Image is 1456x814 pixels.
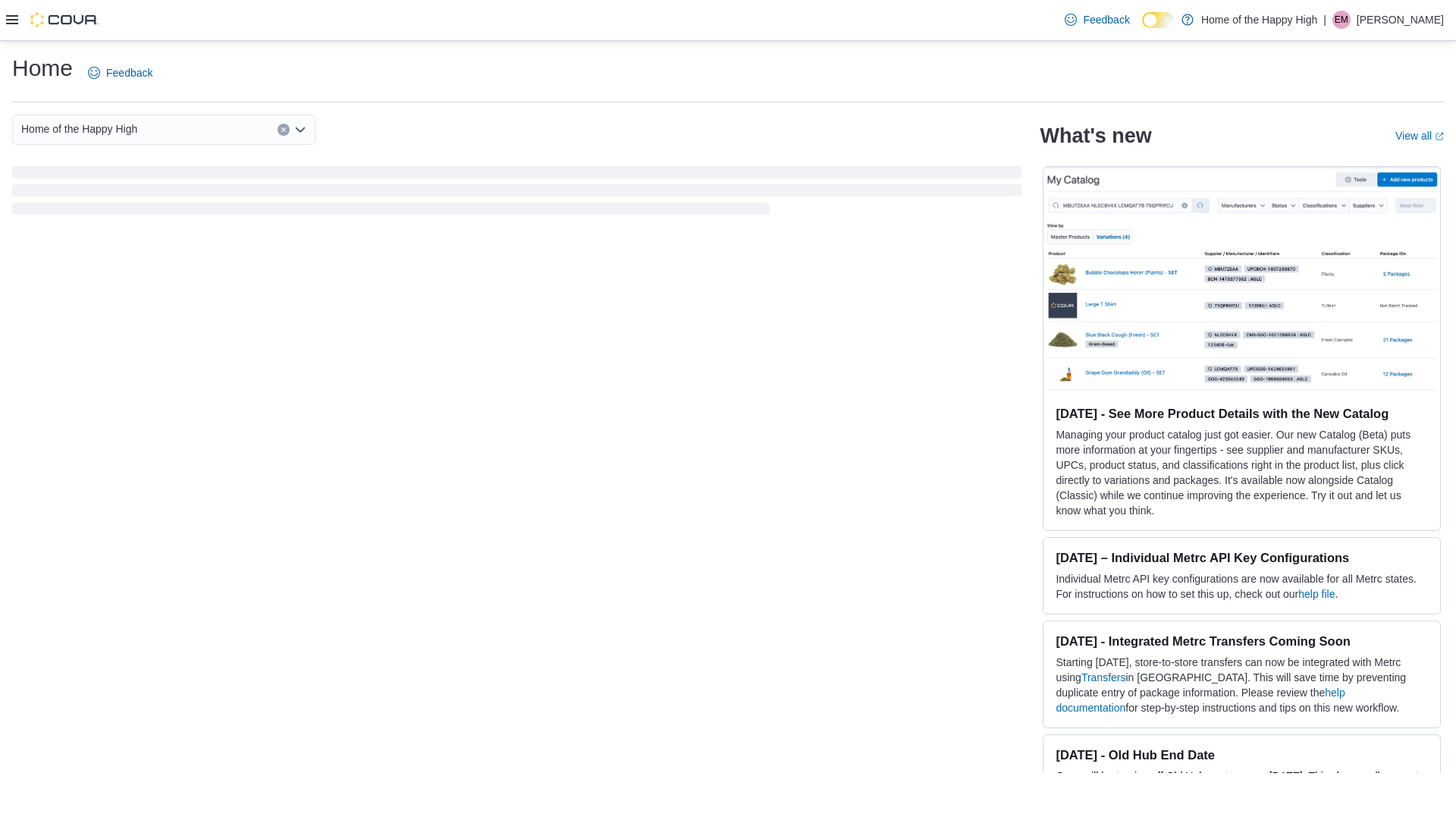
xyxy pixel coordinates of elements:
[1056,427,1428,518] p: Managing your product catalog just got easier. Our new Catalog (Beta) puts more information at yo...
[1040,124,1151,148] h2: What's new
[1056,655,1428,715] p: Starting [DATE], store-to-store transfers can now be integrated with Metrc using in [GEOGRAPHIC_D...
[1059,5,1135,35] a: Feedback
[1357,11,1444,29] p: [PERSON_NAME]
[1323,11,1326,29] p: |
[12,169,1021,218] span: Loading
[1056,633,1428,649] h3: [DATE] - Integrated Metrc Transfers Coming Soon
[1056,571,1428,602] p: Individual Metrc API key configurations are now available for all Metrc states. For instructions ...
[1298,588,1335,600] a: help file
[1201,11,1317,29] p: Home of the Happy High
[1056,687,1345,714] a: help documentation
[1056,747,1428,762] h3: [DATE] - Old Hub End Date
[106,65,152,80] span: Feedback
[1395,130,1444,142] a: View allExternal link
[1056,550,1428,565] h3: [DATE] – Individual Metrc API Key Configurations
[1142,12,1174,28] input: Dark Mode
[1435,132,1444,141] svg: External link
[294,124,306,136] button: Open list of options
[1083,12,1129,27] span: Feedback
[1142,28,1143,29] span: Dark Mode
[1332,11,1351,29] div: Ethan McCarron
[1335,11,1348,29] span: EM
[12,53,73,83] h1: Home
[21,120,137,138] span: Home of the Happy High
[278,124,290,136] button: Clear input
[30,12,99,27] img: Cova
[1081,671,1126,684] a: Transfers
[1056,406,1428,421] h3: [DATE] - See More Product Details with the New Catalog
[82,58,158,88] a: Feedback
